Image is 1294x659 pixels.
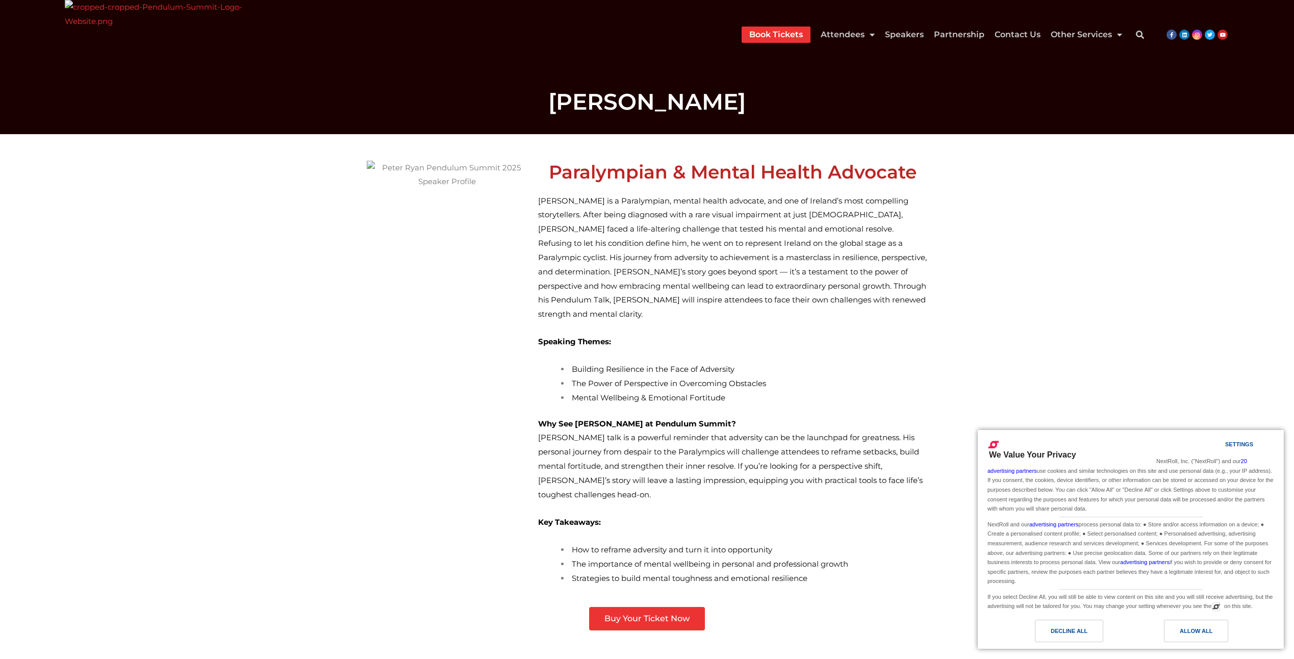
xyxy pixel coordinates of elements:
a: Allow All [1131,620,1278,647]
a: Settings [1207,436,1232,455]
h2: Paralympian & Mental Health Advocate [538,161,928,184]
span: Buy Your Ticket Now [604,615,690,623]
a: advertising partners [1120,559,1170,565]
strong: Speaking Themes: [538,337,611,346]
a: 20 advertising partners [987,458,1247,474]
div: NextRoll, Inc. ("NextRoll") and our use cookies and similar technologies on this site and use per... [985,455,1276,514]
strong: Key Takeaways: [538,517,601,527]
span: We Value Your Privacy [989,450,1076,459]
a: Contact Us [995,27,1041,43]
span: Strategies to build mental toughness and emotional resilience [572,573,807,583]
a: Decline All [984,620,1131,647]
span: The Power of Perspective in Overcoming Obstacles [572,378,766,388]
span: [PERSON_NAME] is a Paralympian, mental health advocate, and one of Ireland’s most compelling stor... [538,196,927,319]
div: Settings [1225,439,1253,450]
a: Partnership [934,27,984,43]
span: Mental Wellbeing & Emotional Fortitude [572,393,725,402]
img: Peter Ryan Pendulum Summit 2025 Speaker Profile [367,161,528,322]
a: Other Services [1051,27,1122,43]
a: advertising partners [1029,521,1079,527]
span: The importance of mental wellbeing in personal and professional growth [572,559,848,569]
a: Attendees [821,27,875,43]
div: Decline All [1051,625,1087,637]
div: Allow All [1180,625,1212,637]
div: Search [1130,24,1150,45]
div: If you select Decline All, you will still be able to view content on this site and you will still... [985,590,1276,612]
nav: Menu [742,27,1122,43]
span: How to reframe adversity and turn it into opportunity [572,545,772,554]
span: [PERSON_NAME] talk is a powerful reminder that adversity can be the launchpad for greatness. His ... [538,433,923,499]
strong: Why See [PERSON_NAME] at Pendulum Summit? [538,419,736,428]
h1: [PERSON_NAME] [362,90,933,113]
a: Speakers [885,27,924,43]
div: NextRoll and our process personal data to: ● Store and/or access information on a device; ● Creat... [985,517,1276,587]
a: Buy Your Ticket Now [589,607,705,630]
span: Building Resilience in the Face of Adversity [572,364,734,374]
a: Book Tickets [749,27,803,43]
